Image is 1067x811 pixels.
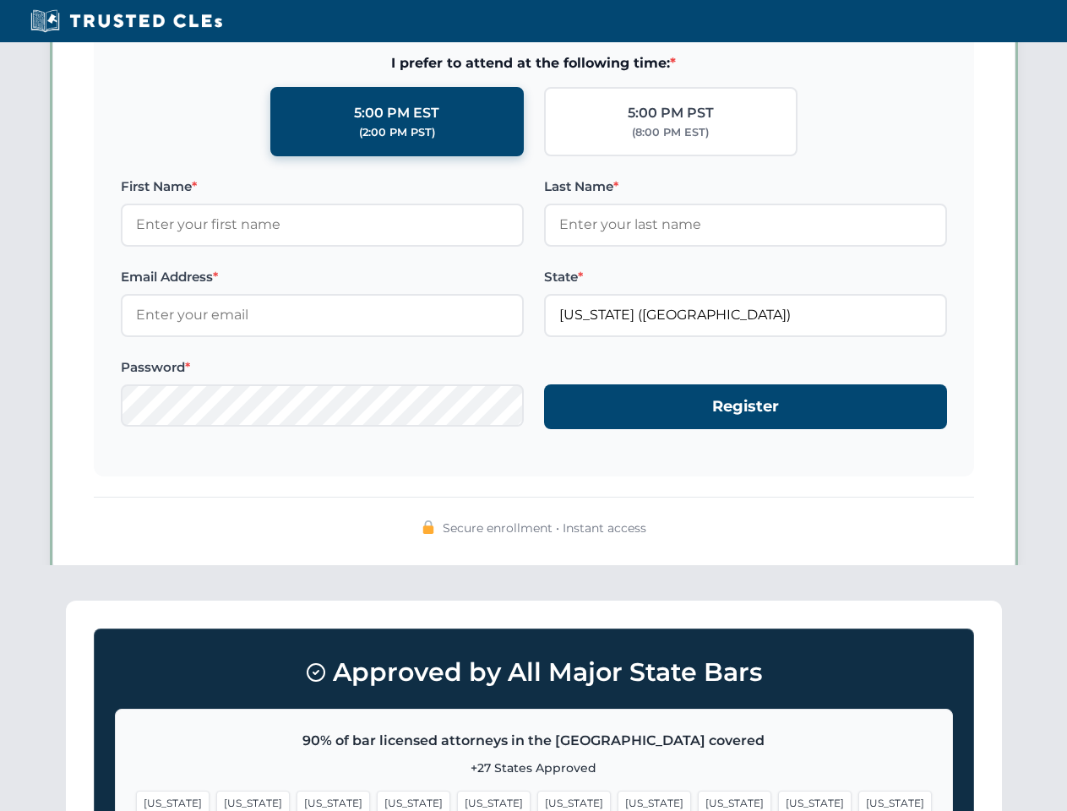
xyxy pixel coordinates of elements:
[354,102,439,124] div: 5:00 PM EST
[121,267,524,287] label: Email Address
[422,520,435,534] img: 🔒
[136,730,932,752] p: 90% of bar licensed attorneys in the [GEOGRAPHIC_DATA] covered
[359,124,435,141] div: (2:00 PM PST)
[136,759,932,777] p: +27 States Approved
[25,8,227,34] img: Trusted CLEs
[121,204,524,246] input: Enter your first name
[544,204,947,246] input: Enter your last name
[544,294,947,336] input: Florida (FL)
[544,177,947,197] label: Last Name
[443,519,646,537] span: Secure enrollment • Instant access
[121,357,524,378] label: Password
[632,124,709,141] div: (8:00 PM EST)
[121,294,524,336] input: Enter your email
[121,52,947,74] span: I prefer to attend at the following time:
[115,650,953,695] h3: Approved by All Major State Bars
[628,102,714,124] div: 5:00 PM PST
[544,384,947,429] button: Register
[544,267,947,287] label: State
[121,177,524,197] label: First Name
